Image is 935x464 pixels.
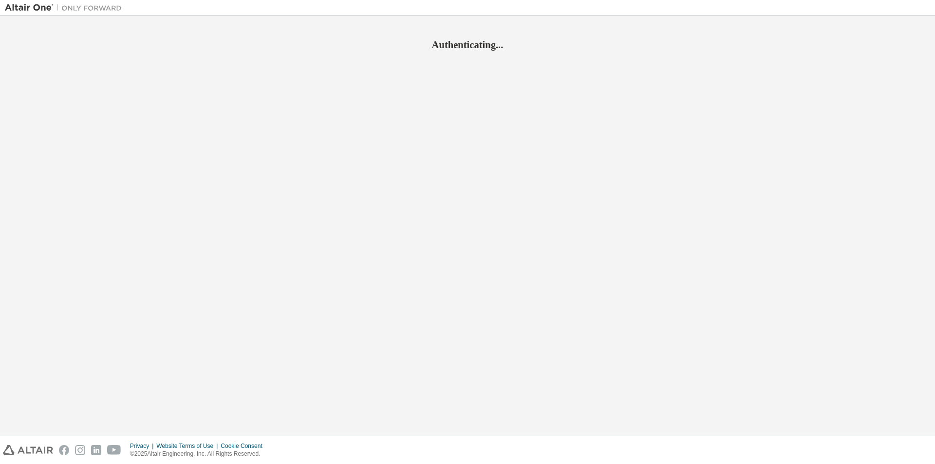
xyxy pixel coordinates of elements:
[156,442,221,450] div: Website Terms of Use
[130,450,268,458] p: © 2025 Altair Engineering, Inc. All Rights Reserved.
[5,3,127,13] img: Altair One
[59,445,69,455] img: facebook.svg
[75,445,85,455] img: instagram.svg
[5,38,930,51] h2: Authenticating...
[91,445,101,455] img: linkedin.svg
[3,445,53,455] img: altair_logo.svg
[130,442,156,450] div: Privacy
[107,445,121,455] img: youtube.svg
[221,442,268,450] div: Cookie Consent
